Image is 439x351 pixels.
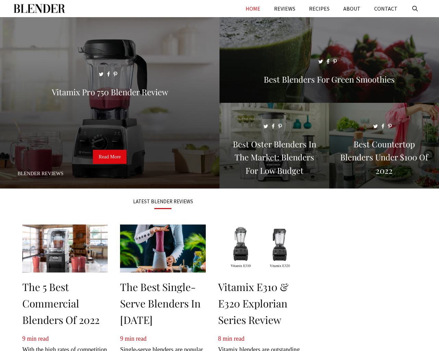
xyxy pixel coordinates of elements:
span: min read [223,335,244,342]
a: Vitamix E310 & E320 Explorian Series Review [218,280,288,327]
span: 9 [120,335,123,342]
span: min read [27,335,49,342]
h3: LATEST BLENDER REVIEWS [22,199,304,204]
img: The 5 Best Commercial Blenders of 2022 [22,225,108,273]
a: Blender Reviews [17,171,63,176]
a: The Best Single-Serve Blenders in [DATE] [120,280,201,327]
a: Best Countertop Blenders Under $100 of 2022 [329,180,439,187]
a: Best Oster Blenders in the Market: Blenders for Low Budget [219,180,329,187]
a: Read More [93,150,127,164]
span: min read [125,335,146,342]
span: 8 [218,335,221,342]
a: Best Blenders for Green Smoothies [219,95,439,101]
img: Vitamix E310 & E320 Explorian Series Review [218,225,304,273]
img: The Best Single-Serve Blenders in 2022 [120,225,205,273]
a: The 5 Best Commercial Blenders of 2022 [22,280,99,327]
span: 9 [22,335,25,342]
